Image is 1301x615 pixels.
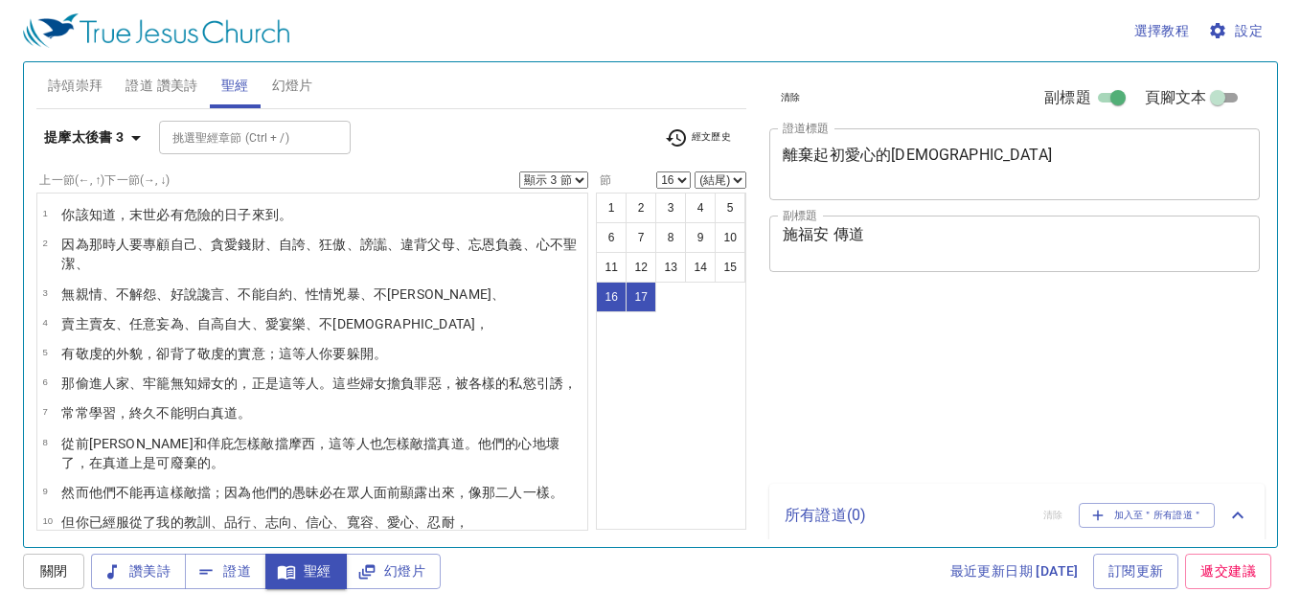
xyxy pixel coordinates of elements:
[197,346,387,361] wg720: 敬虔的實意
[143,207,292,222] wg2078: 世
[61,483,563,502] p: 然而
[61,436,559,470] wg2532: 怎樣
[685,193,716,223] button: 4
[374,485,563,500] wg3956: 面前顯露出來
[143,455,224,470] wg4012: 是可廢棄的
[143,485,563,500] wg3756: 再
[252,207,292,222] wg2540: 來到
[374,514,468,530] wg3115: 、愛心
[1079,503,1216,528] button: 加入至＂所有證道＂
[783,225,1246,262] textarea: 施福安 傳道
[781,89,801,106] span: 清除
[292,286,505,302] wg193: 、性情兇暴
[550,485,563,500] wg5613: 。
[224,207,292,222] wg5467: 日子
[76,346,388,361] wg2192: 敬虔
[89,405,252,421] wg3842: 學習
[165,126,313,148] input: Type Bible Reference
[61,436,559,470] wg2532: 佯庇
[943,554,1086,589] a: 最近更新日期 [DATE]
[319,485,563,500] wg454: 必在眾人
[306,316,489,331] wg5369: 、不[DEMOGRAPHIC_DATA]
[61,235,582,273] p: 因為
[655,252,686,283] button: 13
[156,514,468,530] wg3877: 我的
[292,485,563,500] wg846: 愚昧
[769,484,1265,547] div: 所有證道(0)清除加入至＂所有證道＂
[103,346,387,361] wg2150: 的外貌
[346,554,441,589] button: 幻燈片
[76,514,468,530] wg1161: 你
[36,120,155,155] button: 提摩太後書 3
[143,346,387,361] wg3446: ，卻
[211,455,224,470] wg96: 。
[129,376,577,391] wg3614: 、牢籠
[42,287,47,298] span: 3
[414,376,577,391] wg4987: 罪惡
[42,317,47,328] span: 4
[61,403,251,422] p: 常常
[61,237,577,271] wg1063: 那時人
[414,514,468,530] wg26: 、忍耐
[61,436,559,470] wg3778: 也
[596,282,627,312] button: 16
[76,256,89,271] wg462: 、
[61,436,559,470] wg225: 。他們的心地
[61,436,559,470] wg2389: 和
[252,316,490,331] wg5187: 、愛宴樂
[596,174,611,186] label: 節
[91,554,186,589] button: 讚美詩
[103,376,577,391] wg1744: 人家
[61,285,505,304] p: 無親情
[44,125,125,149] b: 提摩太後書 3
[224,286,505,302] wg1228: 、不能自約
[769,86,812,109] button: 清除
[42,238,47,248] span: 2
[38,559,69,583] span: 關閉
[626,282,656,312] button: 17
[374,346,387,361] wg665: 。
[61,205,292,224] p: 你該知道
[184,405,252,421] wg1410: 明白真道
[491,286,505,302] wg865: 、
[61,344,387,363] p: 有
[156,485,563,500] wg4119: 這樣敵擋
[61,436,559,470] wg436: 真道
[76,455,225,470] wg2704: ，在真道
[42,437,47,447] span: 8
[116,207,292,222] wg1097: ，末
[1134,19,1190,43] span: 選擇教程
[685,222,716,253] button: 9
[184,316,490,331] wg4312: 、自高自大
[509,376,577,391] wg4164: 私慾
[272,74,313,98] span: 幻燈片
[42,347,47,357] span: 5
[715,193,745,223] button: 5
[536,376,577,391] wg1939: 引誘
[361,559,425,583] span: 幻燈片
[221,74,249,98] span: 聖經
[238,405,251,421] wg225: 。
[265,554,347,589] button: 聖經
[103,286,505,302] wg794: 、不解怨
[42,406,47,417] span: 7
[762,292,1164,477] iframe: from-child
[61,237,577,271] wg444: 要
[156,286,505,302] wg786: 、好說讒言
[475,316,489,331] wg5377: ，
[279,207,292,222] wg1764: 。
[61,436,559,470] wg436: 摩西
[1108,559,1164,583] span: 訂閱更新
[626,222,656,253] button: 7
[23,13,289,48] img: True Jesus Church
[252,514,468,530] wg72: 、志向
[184,514,468,530] wg3450: 教訓
[596,252,627,283] button: 11
[1145,86,1207,109] span: 頁腳文本
[685,252,716,283] button: 14
[442,376,578,391] wg266: ，被各樣的
[42,515,53,526] span: 10
[360,286,505,302] wg434: 、不[PERSON_NAME]
[563,376,577,391] wg71: ，
[61,436,559,470] wg3779: 敵擋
